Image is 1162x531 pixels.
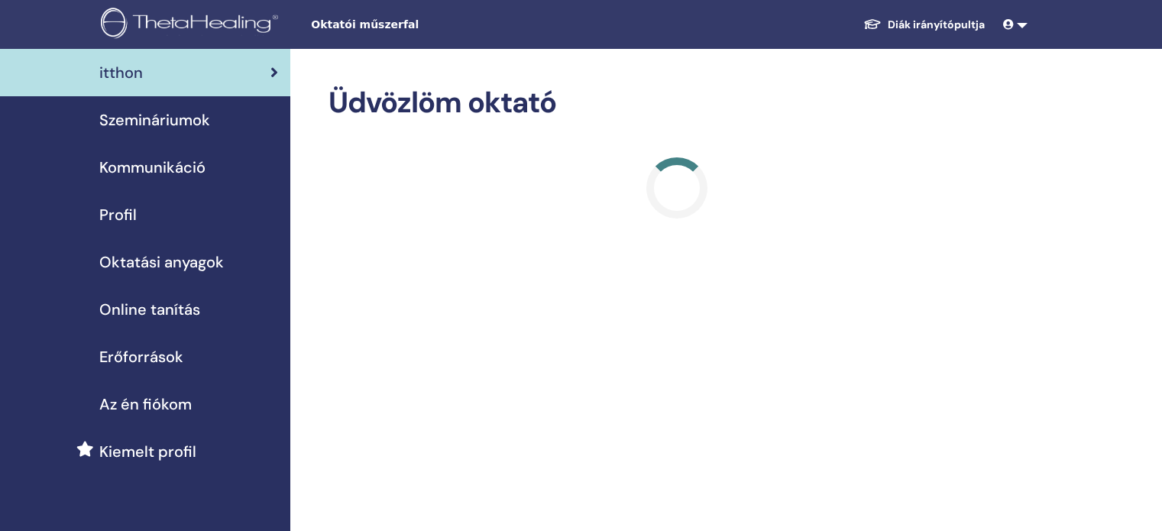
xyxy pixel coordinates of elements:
[99,393,192,416] span: Az én fiókom
[311,17,540,33] span: Oktatói műszerfal
[99,298,200,321] span: Online tanítás
[99,345,183,368] span: Erőforrások
[99,156,206,179] span: Kommunikáció
[99,108,210,131] span: Szemináriumok
[863,18,882,31] img: graduation-cap-white.svg
[329,86,1024,121] h2: Üdvözlöm oktató
[99,440,196,463] span: Kiemelt profil
[99,251,224,274] span: Oktatási anyagok
[99,61,143,84] span: itthon
[99,203,137,226] span: Profil
[101,8,283,42] img: logo.png
[851,11,997,39] a: Diák irányítópultja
